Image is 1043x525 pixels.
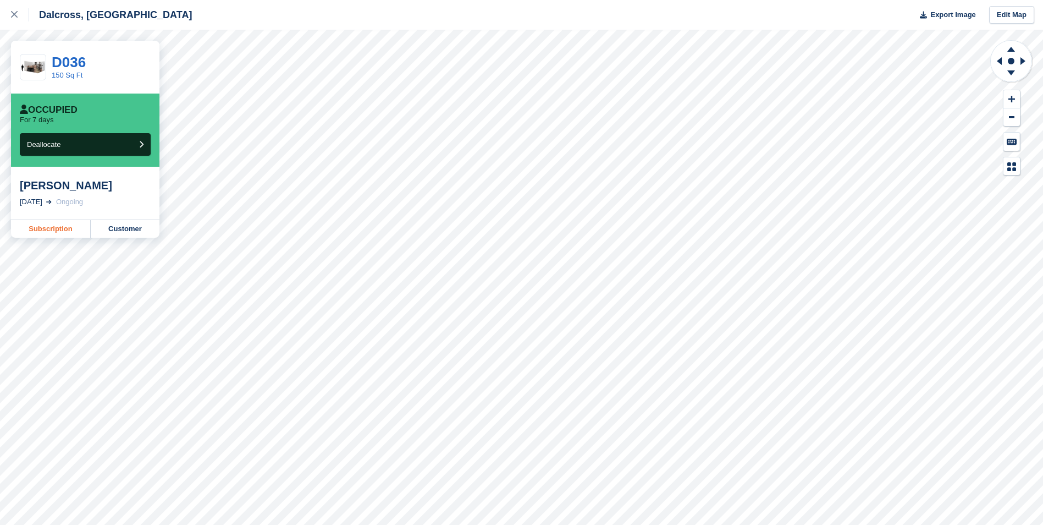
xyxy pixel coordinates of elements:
[11,220,91,238] a: Subscription
[52,54,86,70] a: D036
[29,8,192,21] div: Dalcross, [GEOGRAPHIC_DATA]
[56,196,83,207] div: Ongoing
[1003,108,1020,127] button: Zoom Out
[930,9,975,20] span: Export Image
[52,71,82,79] a: 150 Sq Ft
[1003,133,1020,151] button: Keyboard Shortcuts
[20,196,42,207] div: [DATE]
[27,140,60,149] span: Deallocate
[20,179,151,192] div: [PERSON_NAME]
[1003,157,1020,176] button: Map Legend
[1003,90,1020,108] button: Zoom In
[913,6,976,24] button: Export Image
[20,133,151,156] button: Deallocate
[20,58,46,77] img: 150-sqft-unit.jpg
[989,6,1034,24] a: Edit Map
[20,116,53,124] p: For 7 days
[91,220,159,238] a: Customer
[46,200,52,204] img: arrow-right-light-icn-cde0832a797a2874e46488d9cf13f60e5c3a73dbe684e267c42b8395dfbc2abf.svg
[20,105,78,116] div: Occupied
